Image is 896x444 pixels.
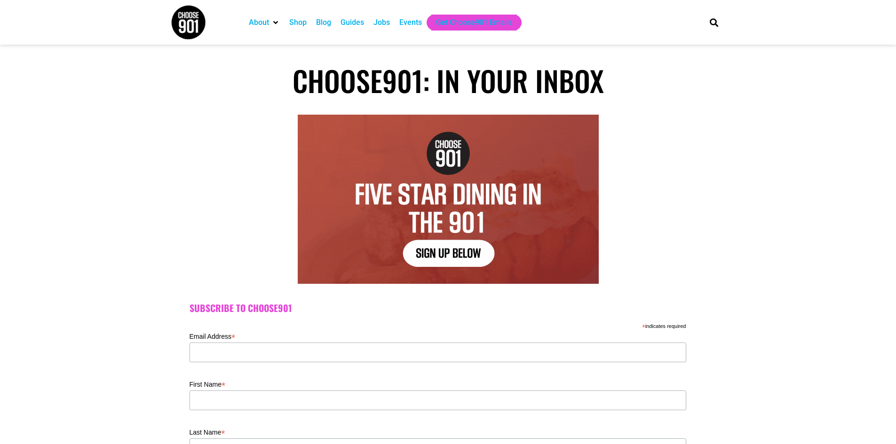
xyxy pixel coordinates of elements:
a: Shop [289,17,307,28]
label: Email Address [190,330,686,341]
div: indicates required [190,321,686,330]
h2: Subscribe to Choose901 [190,303,707,314]
h1: Choose901: In Your Inbox [171,63,726,97]
a: Events [399,17,422,28]
label: First Name [190,378,686,389]
nav: Main nav [244,15,694,31]
a: Get Choose901 Emails [436,17,512,28]
label: Last Name [190,426,686,437]
a: Blog [316,17,331,28]
div: Search [706,15,722,30]
div: About [244,15,285,31]
img: Text graphic with "Choose 901" logo. Reads: "7 Things to Do in Memphis This Week. Sign Up Below."... [298,115,599,284]
a: Jobs [373,17,390,28]
a: About [249,17,269,28]
a: Guides [341,17,364,28]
